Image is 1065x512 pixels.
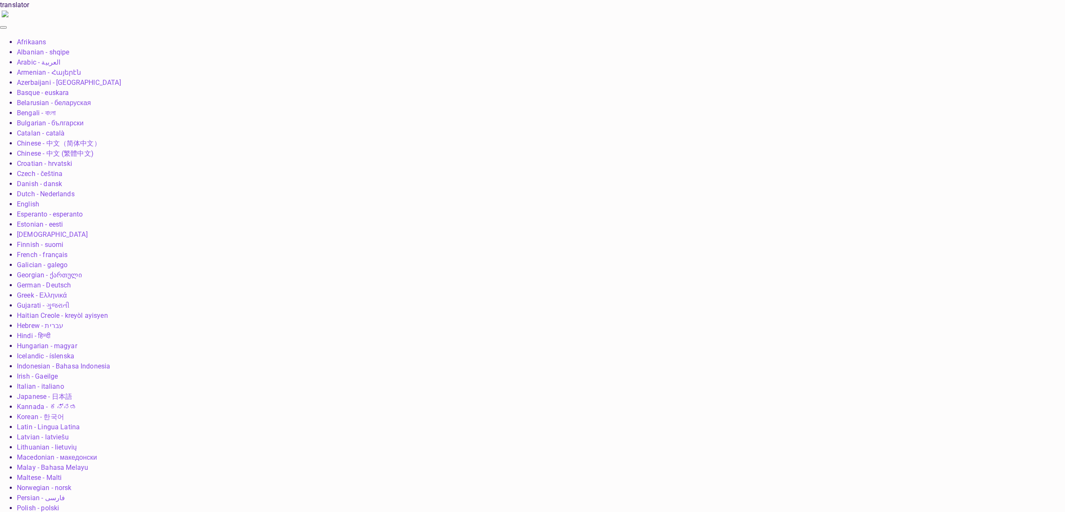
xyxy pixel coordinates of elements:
[17,403,77,411] a: Kannada - ಕನ್ನಡ
[17,453,97,461] a: Macedonian - македонски
[17,241,63,249] a: Finnish - suomi
[17,271,82,279] a: Georgian - ქართული
[17,230,88,238] a: [DEMOGRAPHIC_DATA]
[17,352,74,360] a: Icelandic - íslenska
[17,251,68,259] a: French - français
[17,220,63,228] a: Estonian - eesti
[2,11,8,17] img: right-arrow.png
[17,200,39,208] a: English
[17,362,110,370] a: Indonesian - Bahasa Indonesia
[17,89,69,97] a: Basque - euskara
[17,423,80,431] a: Latin - Lingua Latina
[17,504,59,512] a: Polish - polski
[17,149,94,157] a: Chinese - 中文 (繁體中文)
[17,58,60,66] a: Arabic - ‎‫العربية‬‎
[17,99,91,107] a: Belarusian - беларуская
[17,312,108,320] a: Haitian Creole - kreyòl ayisyen
[17,443,77,451] a: Lithuanian - lietuvių
[17,413,64,421] a: Korean - 한국어
[17,463,88,471] a: Malay - Bahasa Melayu
[17,170,62,178] a: Czech - čeština
[17,342,77,350] a: Hungarian - magyar
[17,109,56,117] a: Bengali - বাংলা
[17,474,62,482] a: Maltese - Malti
[17,180,62,188] a: Danish - dansk
[17,393,72,401] a: Japanese - 日本語
[17,301,70,309] a: Gujarati - ગુજરાતી
[17,129,65,137] a: Catalan - català
[17,484,72,492] a: Norwegian - norsk
[17,79,121,87] a: Azerbaijani - [GEOGRAPHIC_DATA]
[17,48,70,56] a: Albanian - shqipe
[17,494,65,502] a: Persian - ‎‫فارسی‬‎
[17,332,51,340] a: Hindi - हिन्दी
[17,68,81,76] a: Armenian - Հայերէն
[17,261,68,269] a: Galician - galego
[17,281,71,289] a: German - Deutsch
[17,160,72,168] a: Croatian - hrvatski
[17,119,84,127] a: Bulgarian - български
[17,139,101,147] a: Chinese - 中文（简体中文）
[17,291,67,299] a: Greek - Ελληνικά
[17,210,83,218] a: Esperanto - esperanto
[17,190,75,198] a: Dutch - Nederlands
[17,372,58,380] a: Irish - Gaeilge
[17,433,69,441] a: Latvian - latviešu
[17,382,64,390] a: Italian - italiano
[17,38,46,46] a: Afrikaans
[17,322,63,330] a: Hebrew - ‎‫עברית‬‎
